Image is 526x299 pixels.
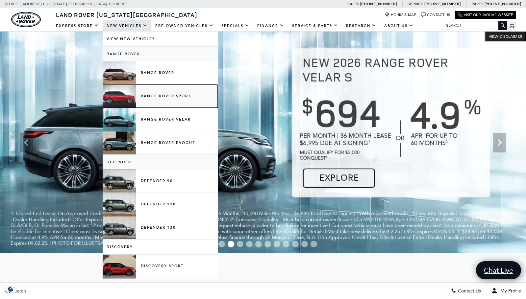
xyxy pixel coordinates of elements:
a: New Vehicles [103,20,151,32]
img: Land Rover [11,12,41,27]
span: Contact Us [456,288,481,294]
img: Opt-Out Icon [3,286,18,292]
span: Go to slide 10 [292,241,299,247]
button: Open user profile menu [486,283,526,299]
span: Service [408,2,423,6]
a: Pre-Owned Vehicles [151,20,217,32]
a: Defender [103,155,218,170]
span: Parts [472,2,484,6]
span: Go to slide 5 [246,241,253,247]
a: Hours & Map [385,12,416,17]
span: My Profile [498,288,521,294]
div: Next [493,133,506,152]
a: land-rover [11,12,41,27]
span: Go to slide 11 [301,241,308,247]
a: Service & Parts [288,20,342,32]
a: Defender 130 [103,216,218,239]
a: EXPRESS STORE [52,20,103,32]
a: [PHONE_NUMBER] [360,1,397,7]
a: Range Rover [103,47,218,61]
a: Finance [253,20,288,32]
a: Defender 110 [103,193,218,216]
a: Range Rover [103,61,218,84]
a: Range Rover Sport [103,85,218,108]
a: [STREET_ADDRESS] • [US_STATE][GEOGRAPHIC_DATA], CO 80905 [5,2,128,6]
a: Visit Our Jaguar Website [458,12,513,17]
span: Go to slide 6 [255,241,262,247]
a: Defender 90 [103,170,218,193]
a: Chat Live [476,261,521,279]
span: Go to slide 8 [274,241,280,247]
a: [PHONE_NUMBER] [424,1,461,7]
a: Specials [217,20,253,32]
span: Go to slide 2 [218,241,225,247]
a: Range Rover Velar [103,108,218,131]
a: Discovery Sport [103,255,218,278]
a: [PHONE_NUMBER] [485,1,521,7]
span: Go to slide 7 [264,241,271,247]
a: Research [342,20,380,32]
span: Go to slide 3 [228,241,234,247]
span: Go to slide 4 [237,241,243,247]
a: Land Rover [US_STATE][GEOGRAPHIC_DATA] [52,11,201,19]
div: Previous [20,133,33,152]
section: Click to Open Cookie Consent Modal [3,286,18,292]
span: Chat Live [481,266,516,275]
nav: Main Navigation [52,20,417,32]
span: VIEW DISCLAIMER [489,34,522,39]
a: About Us [380,20,417,32]
a: View New Vehicles [103,32,218,46]
span: Sales [347,2,359,6]
a: Range Rover Evoque [103,131,218,154]
input: Search [441,21,507,29]
a: Contact Us [421,12,450,17]
span: Go to slide 12 [311,241,317,247]
span: Go to slide 9 [283,241,289,247]
span: Land Rover [US_STATE][GEOGRAPHIC_DATA] [56,11,197,19]
a: Discovery [103,240,218,254]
